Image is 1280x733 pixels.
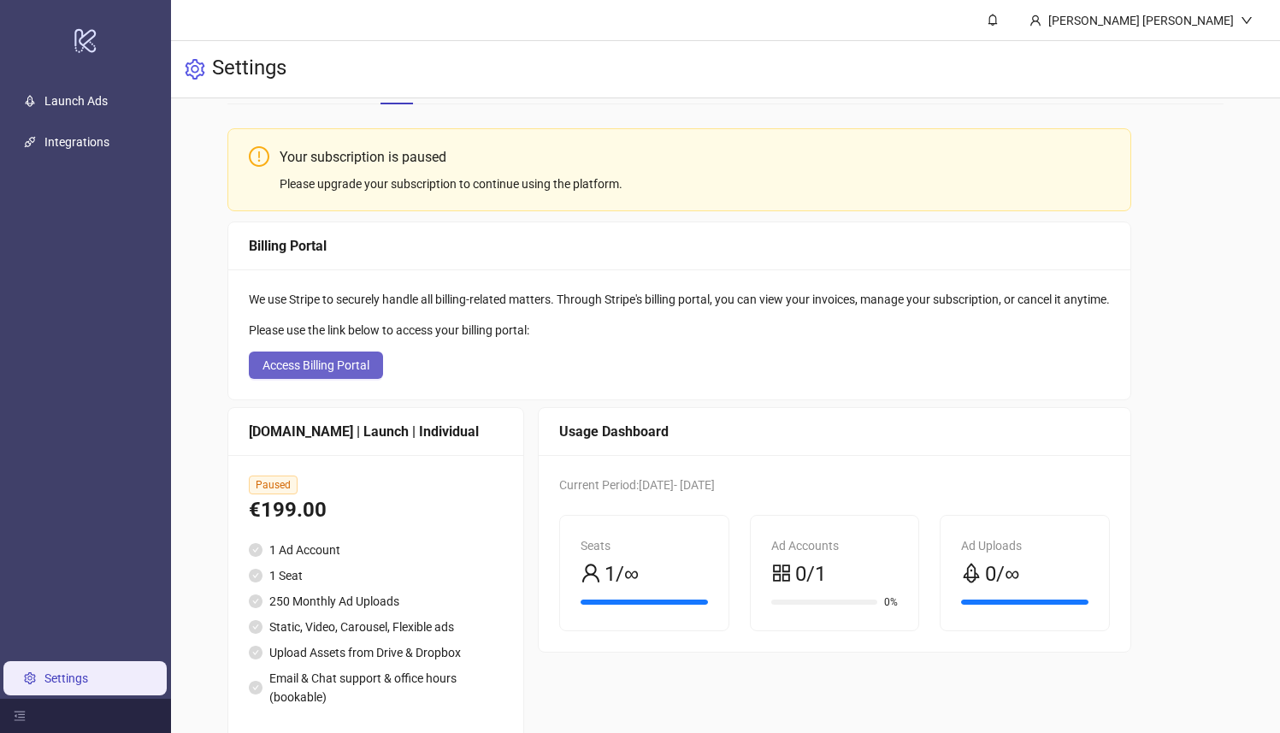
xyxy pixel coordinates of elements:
span: rocket [961,563,982,583]
span: appstore [771,563,792,583]
li: Email & Chat support & office hours (bookable) [249,669,503,706]
span: 0/∞ [985,559,1019,591]
div: Billing Portal [249,235,1110,257]
div: Usage Dashboard [559,421,1110,442]
span: down [1241,15,1253,27]
div: Your subscription is paused [280,146,1110,168]
h3: Settings [212,55,286,84]
div: €199.00 [249,494,503,527]
span: user [581,563,601,583]
span: exclamation-circle [249,146,269,167]
span: user [1029,15,1041,27]
div: Please use the link below to access your billing portal: [249,321,1110,340]
span: check-circle [249,646,262,659]
span: check-circle [249,681,262,695]
span: Access Billing Portal [262,358,369,372]
div: Please upgrade your subscription to continue using the platform. [280,174,1110,193]
span: 0/1 [795,559,826,591]
a: Integrations [44,136,109,150]
span: check-circle [249,543,262,557]
span: Current Period: [DATE] - [DATE] [559,478,715,492]
div: Ad Accounts [771,536,899,555]
li: Static, Video, Carousel, Flexible ads [249,618,503,636]
span: menu-fold [14,710,26,722]
span: check-circle [249,620,262,634]
div: Ad Uploads [961,536,1088,555]
span: 1/∞ [605,559,639,591]
span: setting [185,59,205,80]
div: We use Stripe to securely handle all billing-related matters. Through Stripe's billing portal, yo... [249,290,1110,309]
div: [DOMAIN_NAME] | Launch | Individual [249,421,503,442]
a: Settings [44,671,88,685]
span: 0% [884,597,898,607]
a: Launch Ads [44,95,108,109]
span: check-circle [249,594,262,608]
span: check-circle [249,569,262,582]
li: 250 Monthly Ad Uploads [249,592,503,611]
div: Seats [581,536,708,555]
span: Paused [249,476,298,494]
span: bell [987,14,999,26]
li: 1 Seat [249,566,503,585]
div: [PERSON_NAME] [PERSON_NAME] [1041,11,1241,30]
li: Upload Assets from Drive & Dropbox [249,643,503,662]
button: Access Billing Portal [249,352,383,379]
li: 1 Ad Account [249,541,503,559]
